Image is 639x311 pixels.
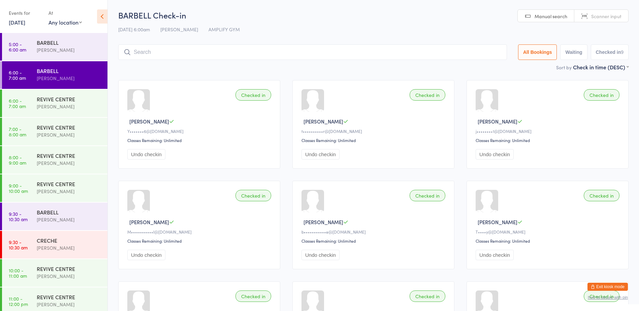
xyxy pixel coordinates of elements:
time: 6:00 - 7:00 am [9,98,26,109]
div: At [49,7,82,19]
div: Classes Remaining: Unlimited [301,137,447,143]
div: [PERSON_NAME] [37,131,102,139]
div: BARBELL [37,67,102,74]
div: BARBELL [37,208,102,216]
button: how to secure with pin [588,295,628,300]
div: M•••••••••••l@[DOMAIN_NAME] [127,229,273,235]
div: REVIVE CENTRE [37,180,102,187]
div: [PERSON_NAME] [37,159,102,167]
button: Undo checkin [301,250,340,260]
div: REVIVE CENTRE [37,152,102,159]
time: 9:00 - 10:00 am [9,183,28,194]
button: Waiting [560,44,587,60]
div: [PERSON_NAME] [37,301,102,308]
button: Undo checkin [476,149,514,160]
div: Classes Remaining: Unlimited [301,238,447,244]
button: Undo checkin [476,250,514,260]
div: Classes Remaining: Unlimited [127,137,273,143]
span: Scanner input [591,13,621,20]
div: Checked in [235,290,271,302]
a: 9:30 -10:30 amCRECHE[PERSON_NAME] [2,231,107,258]
div: REVIVE CENTRE [37,293,102,301]
span: AMPLIFY GYM [209,26,240,33]
time: 6:00 - 7:00 am [9,70,26,80]
div: Checked in [584,89,619,101]
div: b•••••••••••e@[DOMAIN_NAME] [301,229,447,235]
div: Any location [49,19,82,26]
div: [PERSON_NAME] [37,103,102,110]
h2: BARBELL Check-in [118,9,629,21]
button: Checked in9 [591,44,629,60]
span: [PERSON_NAME] [478,118,517,125]
div: Checked in [410,89,445,101]
a: 8:00 -9:00 amREVIVE CENTRE[PERSON_NAME] [2,146,107,174]
div: 9 [621,49,624,55]
div: Classes Remaining: Unlimited [127,238,273,244]
div: T••••y@[DOMAIN_NAME] [476,229,621,235]
div: Classes Remaining: Unlimited [476,238,621,244]
a: 9:30 -10:30 amBARBELL[PERSON_NAME] [2,203,107,230]
div: [PERSON_NAME] [37,74,102,82]
button: All Bookings [518,44,557,60]
div: [PERSON_NAME] [37,46,102,54]
div: BARBELL [37,39,102,46]
div: REVIVE CENTRE [37,265,102,272]
time: 9:30 - 10:30 am [9,211,28,222]
a: 9:00 -10:00 amREVIVE CENTRE[PERSON_NAME] [2,174,107,202]
div: [PERSON_NAME] [37,272,102,280]
div: [PERSON_NAME] [37,216,102,223]
div: Classes Remaining: Unlimited [476,137,621,143]
div: [PERSON_NAME] [37,187,102,195]
div: [PERSON_NAME] [37,244,102,252]
time: 5:00 - 6:00 am [9,41,26,52]
span: [DATE] 6:00am [118,26,150,33]
a: 5:00 -6:00 amBARBELL[PERSON_NAME] [2,33,107,61]
div: REVIVE CENTRE [37,124,102,131]
input: Search [118,44,507,60]
div: Checked in [235,190,271,201]
div: Y•••••••6@[DOMAIN_NAME] [127,128,273,134]
div: t••••••••••r@[DOMAIN_NAME] [301,128,447,134]
div: Checked in [410,190,445,201]
label: Sort by [556,64,572,71]
span: [PERSON_NAME] [160,26,198,33]
time: 11:00 - 12:00 pm [9,296,28,307]
div: CRECHE [37,237,102,244]
div: Checked in [584,190,619,201]
a: [DATE] [9,19,25,26]
div: REVIVE CENTRE [37,95,102,103]
button: Exit kiosk mode [587,283,628,291]
span: [PERSON_NAME] [303,118,343,125]
button: Undo checkin [127,149,165,160]
span: [PERSON_NAME] [303,218,343,226]
time: 7:00 - 8:00 am [9,126,26,137]
a: 10:00 -11:00 amREVIVE CENTRE[PERSON_NAME] [2,259,107,287]
div: Events for [9,7,42,19]
div: Checked in [235,89,271,101]
span: Manual search [535,13,567,20]
time: 9:30 - 10:30 am [9,239,28,250]
span: [PERSON_NAME] [129,118,169,125]
a: 6:00 -7:00 amBARBELL[PERSON_NAME] [2,61,107,89]
div: j••••••••1@[DOMAIN_NAME] [476,128,621,134]
div: Checked in [584,290,619,302]
a: 7:00 -8:00 amREVIVE CENTRE[PERSON_NAME] [2,118,107,145]
span: [PERSON_NAME] [478,218,517,226]
a: 6:00 -7:00 amREVIVE CENTRE[PERSON_NAME] [2,90,107,117]
button: Undo checkin [127,250,165,260]
div: Checked in [410,290,445,302]
span: [PERSON_NAME] [129,218,169,226]
div: Check in time (DESC) [573,63,629,71]
button: Undo checkin [301,149,340,160]
time: 10:00 - 11:00 am [9,268,27,278]
time: 8:00 - 9:00 am [9,154,26,165]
